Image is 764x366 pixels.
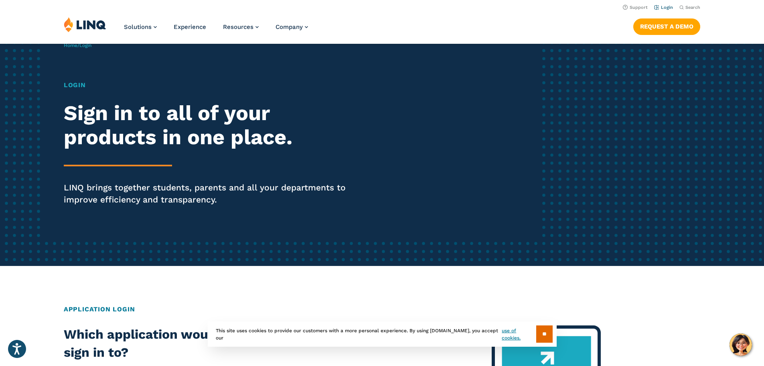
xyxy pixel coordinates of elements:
[64,182,358,206] p: LINQ brings together students, parents and all your departments to improve efficiency and transpa...
[633,18,700,35] a: Request a Demo
[223,23,259,31] a: Resources
[64,325,318,362] h2: Which application would you like to sign in to?
[623,5,648,10] a: Support
[64,101,358,149] h2: Sign in to all of your products in one place.
[679,4,700,10] button: Open Search Bar
[223,23,253,31] span: Resources
[124,23,152,31] span: Solutions
[502,327,536,341] a: use of cookies.
[276,23,303,31] span: Company
[64,17,106,32] img: LINQ | K‑12 Software
[124,23,157,31] a: Solutions
[64,43,91,48] span: /
[633,17,700,35] nav: Button Navigation
[685,5,700,10] span: Search
[64,80,358,90] h1: Login
[64,43,77,48] a: Home
[276,23,308,31] a: Company
[730,333,752,356] button: Hello, have a question? Let’s chat.
[64,305,700,314] h2: Application Login
[124,17,308,43] nav: Primary Navigation
[654,5,673,10] a: Login
[208,321,557,347] div: This site uses cookies to provide our customers with a more personal experience. By using [DOMAIN...
[79,43,91,48] span: Login
[174,23,206,31] a: Experience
